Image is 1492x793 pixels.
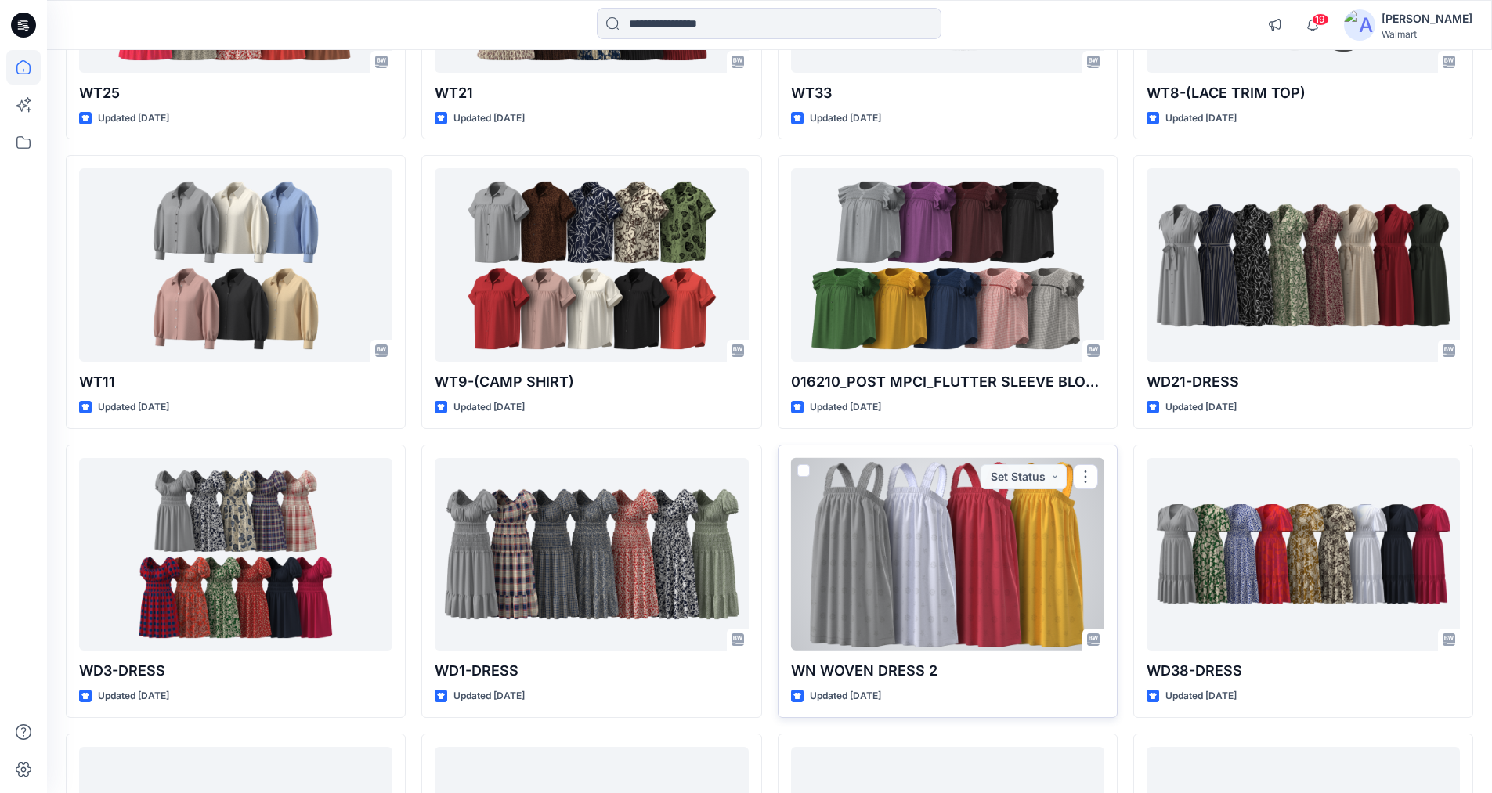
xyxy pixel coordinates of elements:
[79,371,392,393] p: WT11
[810,688,881,705] p: Updated [DATE]
[810,110,881,127] p: Updated [DATE]
[1147,82,1460,104] p: WT8-(LACE TRIM TOP)
[791,371,1104,393] p: 016210_POST MPCI_FLUTTER SLEEVE BLOUSE
[1382,28,1472,40] div: Walmart
[435,660,748,682] p: WD1-DRESS
[435,168,748,362] a: WT9-(CAMP SHIRT)
[1147,458,1460,651] a: WD38-DRESS
[79,168,392,362] a: WT11
[1312,13,1329,26] span: 19
[435,458,748,651] a: WD1-DRESS
[1147,168,1460,362] a: WD21-DRESS
[98,110,169,127] p: Updated [DATE]
[791,82,1104,104] p: WT33
[453,399,525,416] p: Updated [DATE]
[1344,9,1375,41] img: avatar
[1165,399,1237,416] p: Updated [DATE]
[79,82,392,104] p: WT25
[1165,688,1237,705] p: Updated [DATE]
[1147,660,1460,682] p: WD38-DRESS
[98,688,169,705] p: Updated [DATE]
[1165,110,1237,127] p: Updated [DATE]
[453,688,525,705] p: Updated [DATE]
[79,660,392,682] p: WD3-DRESS
[98,399,169,416] p: Updated [DATE]
[791,660,1104,682] p: WN WOVEN DRESS 2
[1382,9,1472,28] div: [PERSON_NAME]
[435,371,748,393] p: WT9-(CAMP SHIRT)
[453,110,525,127] p: Updated [DATE]
[791,458,1104,651] a: WN WOVEN DRESS 2
[435,82,748,104] p: WT21
[791,168,1104,362] a: 016210_POST MPCI_FLUTTER SLEEVE BLOUSE
[79,458,392,651] a: WD3-DRESS
[810,399,881,416] p: Updated [DATE]
[1147,371,1460,393] p: WD21-DRESS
